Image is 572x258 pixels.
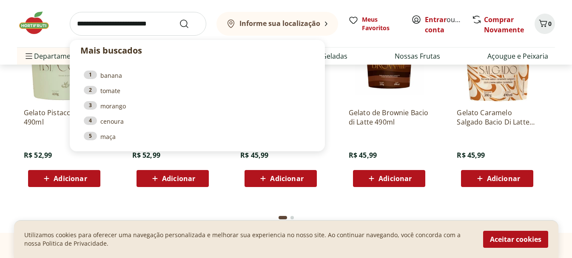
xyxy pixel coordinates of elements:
[245,170,317,187] button: Adicionar
[395,51,440,61] a: Nossas Frutas
[162,175,195,182] span: Adicionar
[349,150,377,160] span: R$ 45,99
[425,15,447,24] a: Entrar
[137,170,209,187] button: Adicionar
[84,132,311,141] a: 5maça
[270,175,303,182] span: Adicionar
[457,150,485,160] span: R$ 45,99
[240,150,268,160] span: R$ 45,99
[24,46,34,66] button: Menu
[461,170,533,187] button: Adicionar
[24,150,52,160] span: R$ 52,99
[70,12,206,36] input: search
[548,20,552,28] span: 0
[353,170,425,187] button: Adicionar
[289,207,296,228] button: Go to page 2 from fs-carousel
[457,108,538,127] a: Gelato Caramelo Salgado Bacio Di Latte pote 490ml
[84,86,97,94] div: 2
[84,116,311,126] a: 4cenoura
[84,86,311,95] a: 2tomate
[378,175,412,182] span: Adicionar
[84,71,311,80] a: 1banana
[483,231,548,248] button: Aceitar cookies
[84,71,97,79] div: 1
[132,150,160,160] span: R$ 52,99
[239,19,320,28] b: Informe sua localização
[487,175,520,182] span: Adicionar
[362,15,401,32] span: Meus Favoritos
[179,19,199,29] button: Submit Search
[535,14,555,34] button: Carrinho
[17,10,60,36] img: Hortifruti
[28,170,100,187] button: Adicionar
[348,15,401,32] a: Meus Favoritos
[24,108,105,127] a: Gelato Pistacchio pote 490ml
[24,231,473,248] p: Utilizamos cookies para oferecer uma navegação personalizada e melhorar sua experiencia no nosso ...
[484,15,524,34] a: Comprar Novamente
[84,101,97,110] div: 3
[84,116,97,125] div: 4
[24,46,85,66] span: Departamentos
[54,175,87,182] span: Adicionar
[277,207,289,228] button: Current page from fs-carousel
[84,101,311,111] a: 3morango
[84,132,97,140] div: 5
[80,44,314,57] p: Mais buscados
[487,51,548,61] a: Açougue e Peixaria
[216,12,338,36] button: Informe sua localização
[349,108,430,127] a: Gelato de Brownie Bacio di Latte 490ml
[425,15,472,34] a: Criar conta
[425,14,463,35] span: ou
